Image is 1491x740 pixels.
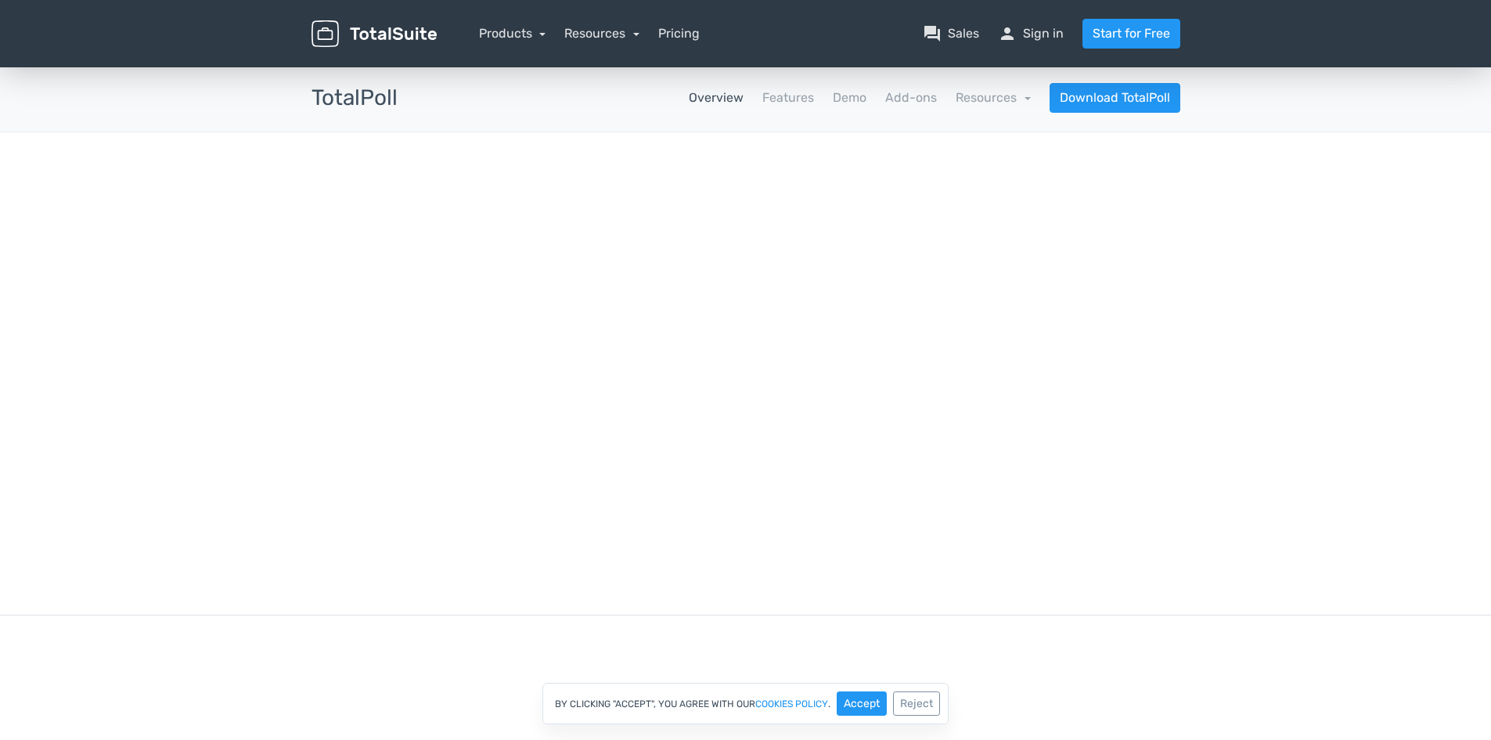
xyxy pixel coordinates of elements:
a: personSign in [998,24,1064,43]
a: Resources [956,90,1031,105]
a: question_answerSales [923,24,979,43]
a: Overview [689,88,744,107]
div: By clicking "Accept", you agree with our . [542,683,949,724]
a: Products [479,26,546,41]
a: Demo [833,88,866,107]
span: person [998,24,1017,43]
a: Features [762,88,814,107]
button: Accept [837,691,887,716]
span: question_answer [923,24,942,43]
a: Pricing [658,24,700,43]
a: Download TotalPoll [1050,83,1180,113]
a: Add-ons [885,88,937,107]
button: Reject [893,691,940,716]
a: Start for Free [1082,19,1180,49]
img: TotalSuite for WordPress [312,20,437,48]
a: Resources [564,26,639,41]
h3: TotalPoll [312,86,398,110]
a: cookies policy [755,699,828,709]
